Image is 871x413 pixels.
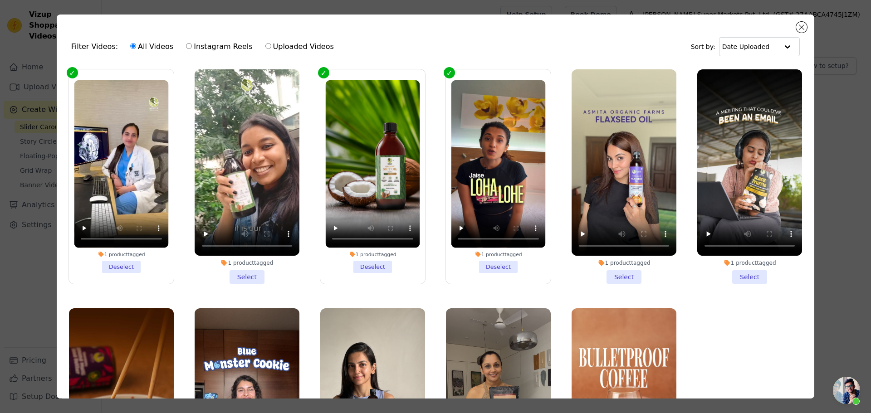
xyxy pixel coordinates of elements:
[572,259,676,267] div: 1 product tagged
[451,251,546,258] div: 1 product tagged
[130,41,174,53] label: All Videos
[74,251,168,258] div: 1 product tagged
[697,259,802,267] div: 1 product tagged
[691,37,800,56] div: Sort by:
[186,41,253,53] label: Instagram Reels
[71,36,339,57] div: Filter Videos:
[265,41,334,53] label: Uploaded Videos
[195,259,299,267] div: 1 product tagged
[796,22,807,33] button: Close modal
[833,377,860,404] a: Open chat
[325,251,420,258] div: 1 product tagged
